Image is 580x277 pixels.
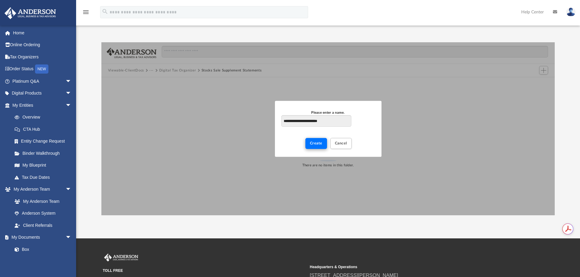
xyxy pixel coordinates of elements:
a: Platinum Q&Aarrow_drop_down [4,75,81,87]
span: arrow_drop_down [65,75,78,88]
span: arrow_drop_down [65,87,78,100]
input: Please enter a name. [281,115,351,127]
a: Overview [9,111,81,123]
a: Home [4,27,81,39]
i: menu [82,9,90,16]
span: Cancel [335,141,347,145]
img: Anderson Advisors Platinum Portal [3,7,58,19]
a: Tax Due Dates [9,171,81,183]
span: arrow_drop_down [65,183,78,196]
a: Client Referrals [9,219,78,231]
span: arrow_drop_down [65,231,78,244]
a: My Documentsarrow_drop_down [4,231,78,244]
img: User Pic [566,8,575,16]
div: New Folder [275,101,381,157]
img: Anderson Advisors Platinum Portal [103,254,139,261]
div: Please enter a name. [281,110,374,116]
a: Entity Change Request [9,135,81,147]
a: CTA Hub [9,123,81,135]
div: NEW [35,64,48,74]
small: TOLL FREE [103,268,306,273]
a: Meeting Minutes [9,255,78,268]
i: search [102,8,108,15]
a: My Blueprint [9,159,78,171]
button: Create [305,138,327,149]
a: Order StatusNEW [4,63,81,75]
a: Anderson System [9,207,78,220]
a: My Anderson Team [9,195,75,207]
a: Online Ordering [4,39,81,51]
a: My Anderson Teamarrow_drop_down [4,183,78,196]
a: My Entitiesarrow_drop_down [4,99,81,111]
span: arrow_drop_down [65,99,78,112]
a: Box [9,243,75,255]
a: Tax Organizers [4,51,81,63]
a: menu [82,12,90,16]
a: Digital Productsarrow_drop_down [4,87,81,99]
span: Create [310,141,322,145]
button: Cancel [330,138,352,149]
small: Headquarters & Operations [310,264,513,270]
a: Binder Walkthrough [9,147,81,159]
